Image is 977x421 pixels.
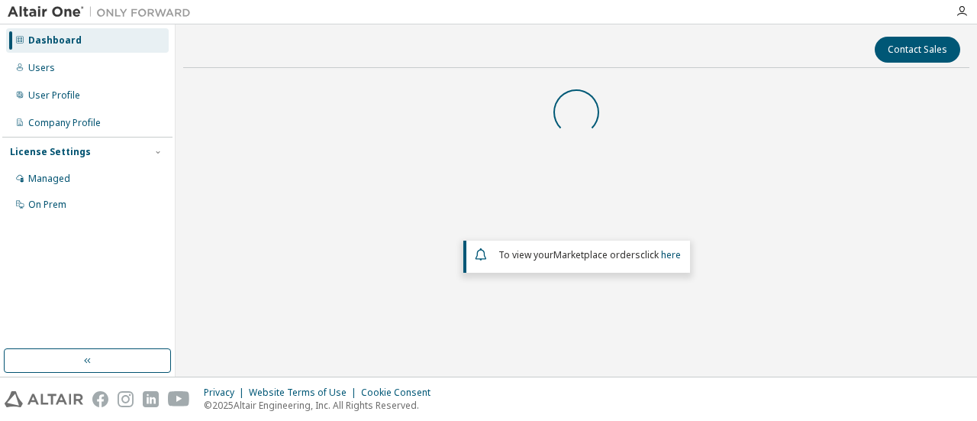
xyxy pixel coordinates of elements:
[10,146,91,158] div: License Settings
[92,391,108,407] img: facebook.svg
[118,391,134,407] img: instagram.svg
[498,248,681,261] span: To view your click
[204,399,440,412] p: © 2025 Altair Engineering, Inc. All Rights Reserved.
[249,387,361,399] div: Website Terms of Use
[28,62,55,74] div: Users
[553,248,640,261] em: Marketplace orders
[168,391,190,407] img: youtube.svg
[28,89,80,102] div: User Profile
[5,391,83,407] img: altair_logo.svg
[28,34,82,47] div: Dashboard
[28,173,70,185] div: Managed
[8,5,198,20] img: Altair One
[143,391,159,407] img: linkedin.svg
[361,387,440,399] div: Cookie Consent
[875,37,960,63] button: Contact Sales
[28,199,66,211] div: On Prem
[28,117,101,129] div: Company Profile
[204,387,249,399] div: Privacy
[661,248,681,261] a: here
